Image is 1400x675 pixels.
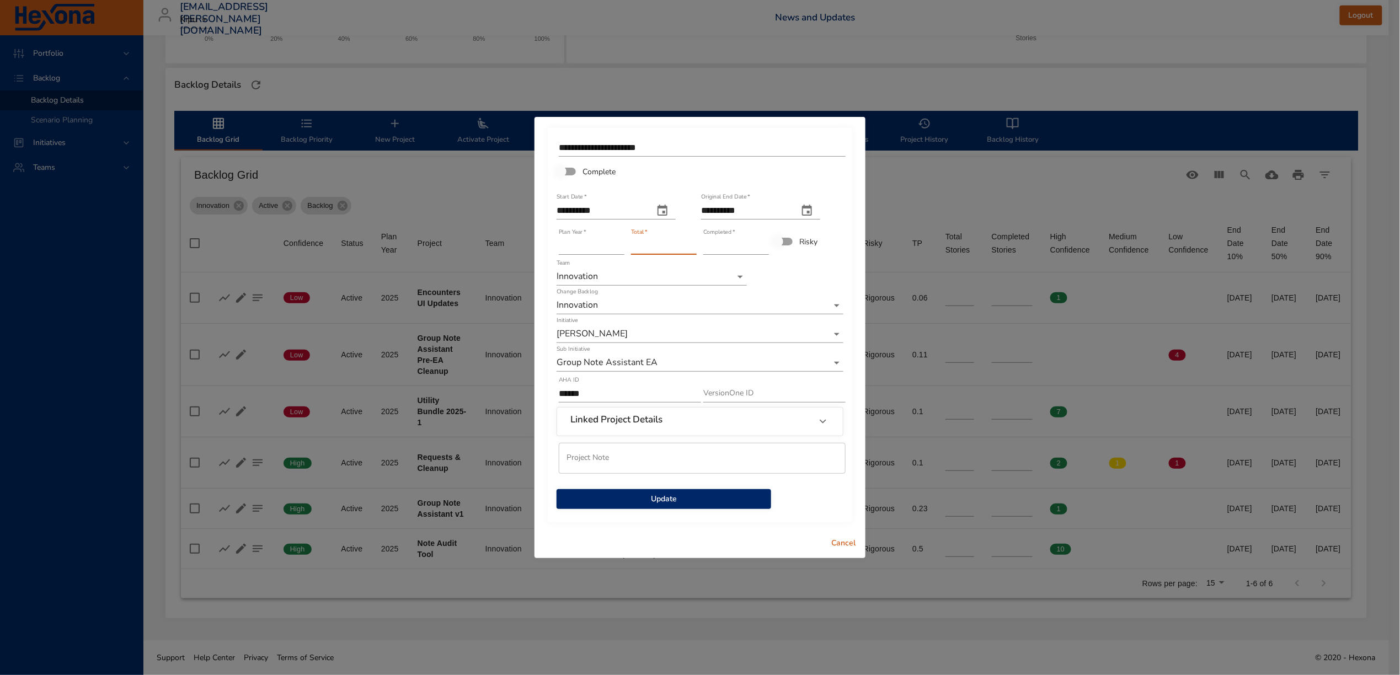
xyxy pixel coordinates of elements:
label: AHA ID [559,377,579,383]
button: start date [649,197,676,224]
div: [PERSON_NAME] [557,325,843,343]
button: original end date [794,197,820,224]
label: Plan Year [559,229,586,235]
label: Sub Initiative [557,346,590,352]
label: Original End Date [701,194,750,200]
span: Complete [583,166,616,178]
div: Linked Project Details [557,408,843,435]
button: Update [557,489,771,510]
label: Team [557,260,570,266]
span: Risky [799,236,817,248]
button: Cancel [826,533,861,554]
label: Start Date [557,194,587,200]
label: Total [631,229,648,235]
div: Innovation [557,297,843,314]
h6: Linked Project Details [570,414,662,425]
span: Update [565,492,762,506]
span: Cancel [830,537,857,550]
label: Initiative [557,318,578,324]
label: Completed [703,229,735,235]
label: Change Backlog [557,289,598,295]
div: Group Note Assistant EA [557,354,843,372]
div: Innovation [557,268,747,286]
